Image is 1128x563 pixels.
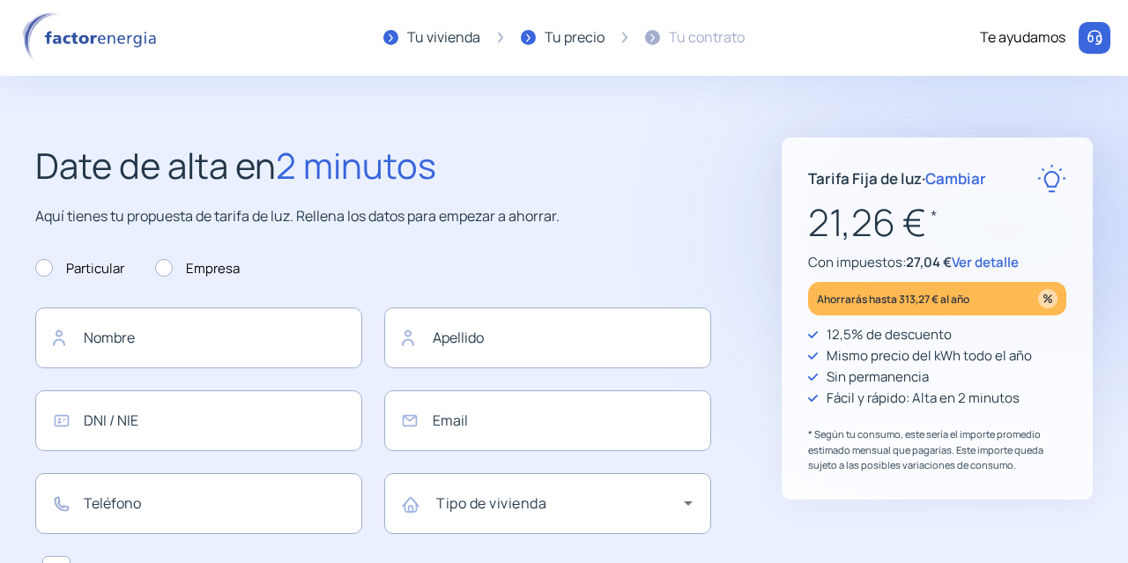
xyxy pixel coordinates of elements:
h2: Date de alta en [35,137,711,194]
p: Sin permanencia [827,367,929,388]
div: Tu contrato [669,26,745,49]
p: Fácil y rápido: Alta en 2 minutos [827,388,1020,409]
label: Empresa [155,258,240,279]
div: Te ayudamos [980,26,1065,49]
span: 2 minutos [276,141,436,189]
p: * Según tu consumo, este sería el importe promedio estimado mensual que pagarías. Este importe qu... [808,426,1066,473]
img: percentage_icon.svg [1038,289,1057,308]
img: rate-E.svg [1037,164,1066,193]
mat-label: Tipo de vivienda [436,493,546,513]
p: Aquí tienes tu propuesta de tarifa de luz. Rellena los datos para empezar a ahorrar. [35,205,711,228]
p: 21,26 € [808,193,1066,252]
span: Ver detalle [952,253,1019,271]
img: logo factor [18,12,167,63]
p: 12,5% de descuento [827,324,952,345]
span: 27,04 € [906,253,952,271]
div: Tu precio [545,26,605,49]
p: Mismo precio del kWh todo el año [827,345,1032,367]
p: Tarifa Fija de luz · [808,167,986,190]
span: Cambiar [925,168,986,189]
img: llamar [1086,29,1103,47]
p: Con impuestos: [808,252,1066,273]
div: Tu vivienda [407,26,480,49]
p: Ahorrarás hasta 313,27 € al año [817,289,969,309]
label: Particular [35,258,124,279]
